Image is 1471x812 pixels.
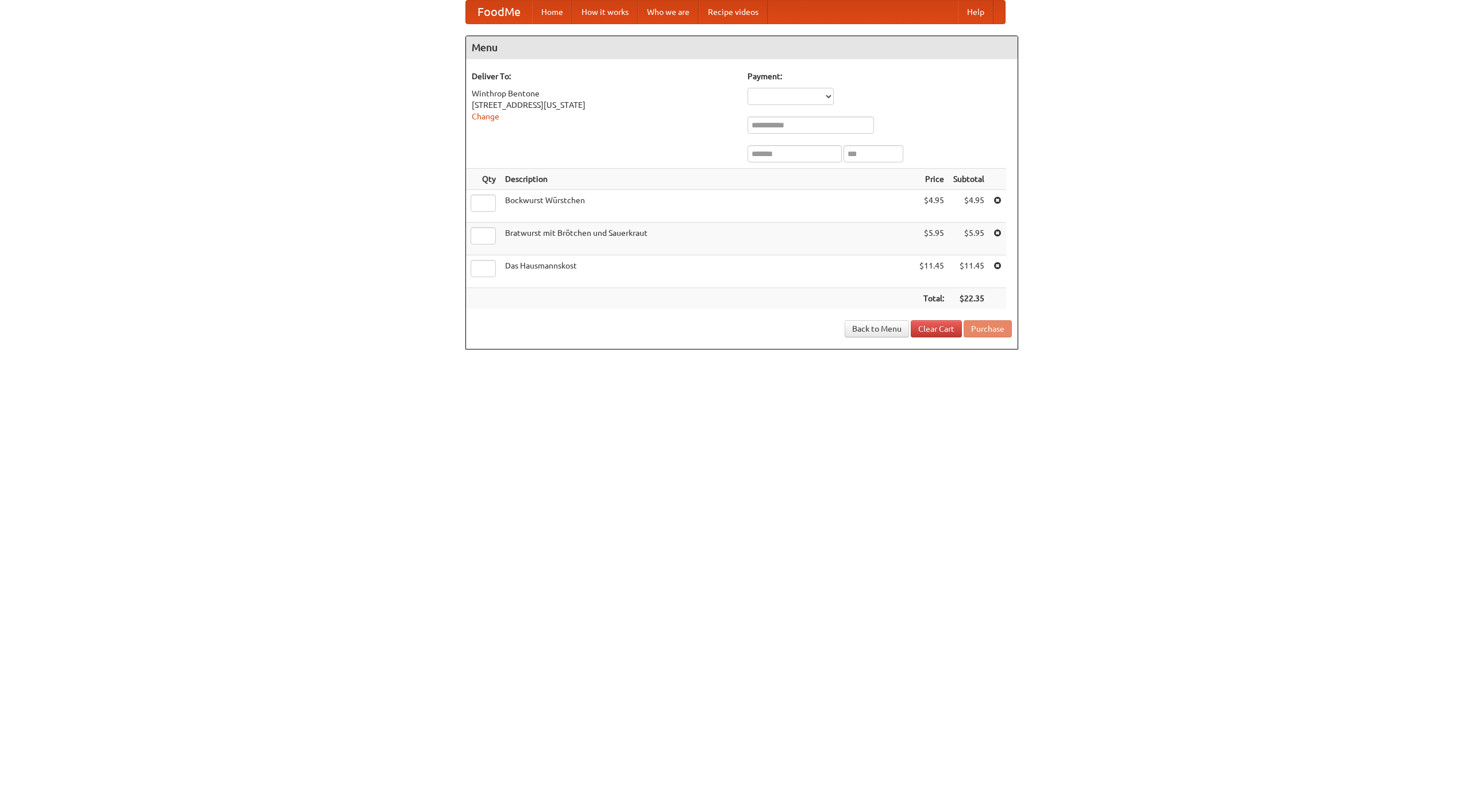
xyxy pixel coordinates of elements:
[466,169,500,190] th: Qty
[500,255,915,288] td: Das Hausmannskost
[949,223,989,255] td: $5.95
[500,223,915,255] td: Bratwurst mit Brötchen und Sauerkraut
[472,112,499,121] a: Change
[466,36,1018,59] h4: Menu
[915,190,949,223] td: $4.95
[949,190,989,223] td: $4.95
[699,1,768,24] a: Recipe videos
[949,288,989,309] th: $22.35
[949,169,989,190] th: Subtotal
[466,1,532,24] a: FoodMe
[532,1,572,24] a: Home
[958,1,993,24] a: Help
[845,320,909,337] a: Back to Menu
[638,1,699,24] a: Who we are
[500,190,915,223] td: Bockwurst Würstchen
[472,71,736,82] h5: Deliver To:
[472,88,736,99] div: Winthrop Bentone
[748,71,1012,82] h5: Payment:
[472,99,736,111] div: [STREET_ADDRESS][US_STATE]
[915,169,949,190] th: Price
[964,320,1012,337] button: Purchase
[915,255,949,288] td: $11.45
[500,169,915,190] th: Description
[911,320,962,337] a: Clear Cart
[572,1,638,24] a: How it works
[915,223,949,255] td: $5.95
[915,288,949,309] th: Total:
[949,255,989,288] td: $11.45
